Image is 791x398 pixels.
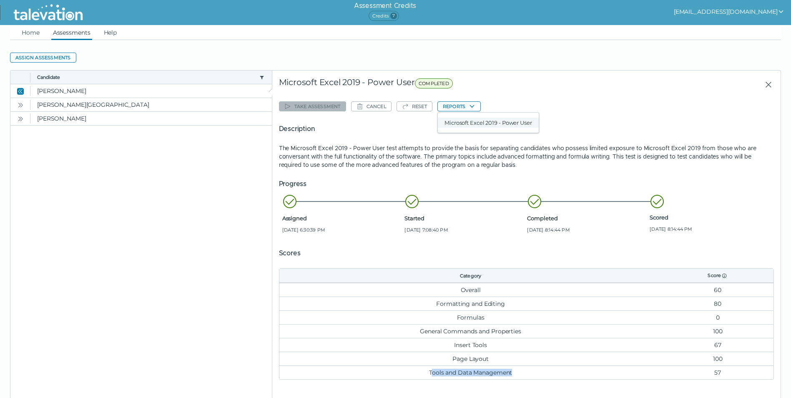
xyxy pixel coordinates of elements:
[662,269,773,283] th: Score
[758,77,774,92] button: Close
[279,101,346,111] button: Take assessment
[282,215,402,222] span: Assigned
[390,13,397,19] span: 7
[279,338,662,352] td: Insert Tools
[279,248,774,258] h5: Scores
[30,98,272,111] clr-dg-cell: [PERSON_NAME][GEOGRAPHIC_DATA]
[527,227,646,233] span: [DATE] 8:14:44 PM
[650,226,769,232] span: [DATE] 8:14:44 PM
[259,74,265,81] button: candidate filter
[279,77,607,92] div: Microsoft Excel 2019 - Power User
[662,283,773,297] td: 60
[662,365,773,379] td: 57
[17,102,24,108] cds-icon: Open
[15,100,25,110] button: Open
[17,116,24,122] cds-icon: Open
[650,214,769,221] span: Scored
[10,53,76,63] button: Assign assessments
[438,118,539,128] button: Microsoft Excel 2019 - Power User
[662,352,773,365] td: 100
[30,84,272,98] clr-dg-cell: [PERSON_NAME]
[437,101,481,111] button: Reports
[279,297,662,310] td: Formatting and Editing
[102,25,119,40] a: Help
[51,25,92,40] a: Assessments
[351,101,392,111] button: Cancel
[20,25,41,40] a: Home
[30,112,272,125] clr-dg-cell: [PERSON_NAME]
[279,352,662,365] td: Page Layout
[279,324,662,338] td: General Commands and Properties
[279,144,774,169] p: The Microsoft Excel 2019 - Power User test attempts to provide the basis for separating candidate...
[282,227,402,233] span: [DATE] 6:30:39 PM
[10,2,86,23] img: Talevation_Logo_Transparent_white.png
[279,365,662,379] td: Tools and Data Management
[662,324,773,338] td: 100
[527,215,646,222] span: Completed
[279,283,662,297] td: Overall
[17,88,24,95] cds-icon: Close
[15,113,25,123] button: Open
[674,7,784,17] button: show user actions
[369,11,399,21] span: Credits
[415,78,453,88] span: COMPLETED
[279,269,662,283] th: Category
[662,310,773,324] td: 0
[279,124,774,134] h5: Description
[15,86,25,96] button: Close
[354,1,416,11] h6: Assessment Credits
[279,179,774,189] h5: Progress
[404,215,524,222] span: Started
[404,227,524,233] span: [DATE] 7:08:40 PM
[662,297,773,310] td: 80
[662,338,773,352] td: 67
[279,310,662,324] td: Formulas
[397,101,432,111] button: Reset
[37,74,256,81] button: Candidate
